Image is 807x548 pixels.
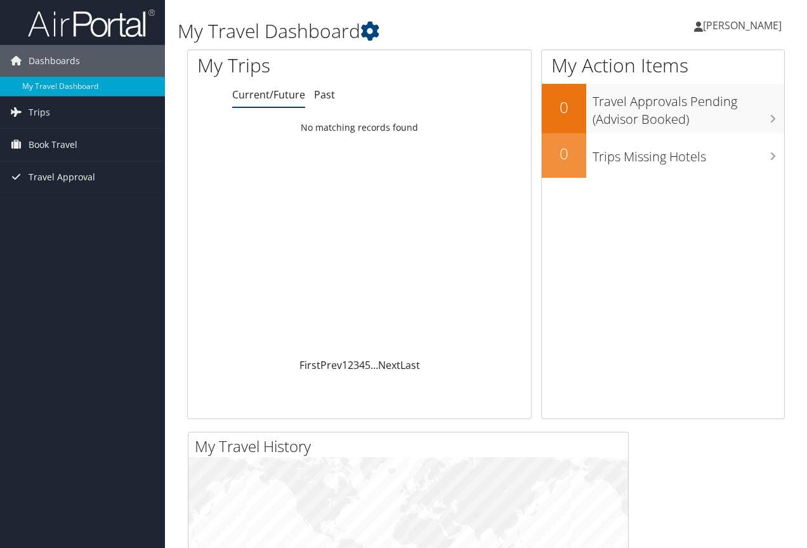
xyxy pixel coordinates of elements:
span: Book Travel [29,129,77,161]
a: Prev [320,358,342,372]
span: [PERSON_NAME] [703,18,782,32]
a: Last [400,358,420,372]
span: … [371,358,378,372]
h2: 0 [542,97,586,118]
td: No matching records found [188,116,531,139]
a: 0Trips Missing Hotels [542,133,784,178]
a: 1 [342,358,348,372]
h3: Travel Approvals Pending (Advisor Booked) [593,86,784,128]
a: 2 [348,358,353,372]
a: First [299,358,320,372]
h1: My Travel Dashboard [178,18,589,44]
h2: 0 [542,143,586,164]
a: 3 [353,358,359,372]
span: Travel Approval [29,161,95,193]
h1: My Action Items [542,52,784,79]
a: 0Travel Approvals Pending (Advisor Booked) [542,84,784,133]
span: Trips [29,97,50,128]
span: Dashboards [29,45,80,77]
a: Current/Future [232,88,305,102]
a: 5 [365,358,371,372]
a: Past [314,88,335,102]
a: Next [378,358,400,372]
a: 4 [359,358,365,372]
a: [PERSON_NAME] [694,6,794,44]
img: airportal-logo.png [28,8,155,38]
h2: My Travel History [195,436,628,457]
h1: My Trips [197,52,379,79]
h3: Trips Missing Hotels [593,142,784,166]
